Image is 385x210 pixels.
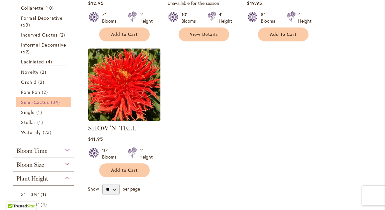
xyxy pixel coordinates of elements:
div: 7" Blooms [102,11,120,24]
div: 4' Height [139,11,153,24]
a: Laciniated 4 [21,58,67,65]
a: Orchid 2 [21,79,67,85]
span: Stellar [21,119,36,125]
span: 34 [51,99,62,105]
span: Pom Pon [21,89,40,95]
a: Pom Pon 2 [21,89,67,95]
div: 8" Blooms [261,11,279,24]
button: Add to Cart [258,28,309,41]
a: Collarette 10 [21,5,67,11]
span: Add to Cart [111,168,138,173]
span: 1 [36,109,43,116]
a: SHOW 'N' TELL [88,116,160,122]
a: Waterlily 23 [21,129,67,136]
div: 4' Height [219,11,232,24]
span: 1 [37,119,44,126]
span: 23 [43,129,53,136]
span: Add to Cart [111,32,138,37]
span: 2 [38,79,46,85]
a: Formal Decorative 63 [21,15,67,28]
span: Formal Decorative [21,15,63,21]
a: Incurved Cactus 2 [21,31,67,38]
span: 62 [21,48,31,55]
span: Semi-Cactus [21,99,49,105]
span: 2 [42,89,49,95]
a: 3' – 3½' 1 [21,191,67,198]
span: Bloom Time [16,147,47,154]
span: 2 [40,69,48,75]
span: 10 [45,5,55,11]
a: Informal Decorative 62 [21,41,67,55]
a: Stellar 1 [21,119,67,126]
span: 4' – 4½' [21,201,39,207]
a: 4' – 4½' 4 [21,201,67,208]
span: $11.95 [88,136,103,142]
span: Informal Decorative [21,42,66,48]
iframe: Launch Accessibility Center [5,187,23,205]
span: Novelty [21,69,39,75]
span: Add to Cart [270,32,297,37]
span: 4 [46,58,54,65]
span: 63 [21,21,32,28]
a: Novelty 2 [21,69,67,75]
span: per page [122,186,140,192]
span: Waterlily [21,129,41,135]
span: Incurved Cactus [21,32,58,38]
span: Show [88,186,99,192]
div: 10" Blooms [181,11,200,24]
button: Add to Cart [99,163,150,177]
span: Plant Height [16,175,48,182]
span: Single [21,109,35,115]
button: Add to Cart [99,28,150,41]
span: Laciniated [21,59,44,65]
span: 4 [41,201,48,208]
div: 10" Blooms [102,147,120,160]
span: Bloom Size [16,161,44,168]
a: View Details [179,28,229,41]
div: 4' Height [298,11,311,24]
img: SHOW 'N' TELL [88,49,160,121]
a: Semi-Cactus 34 [21,99,67,105]
div: 4' Height [139,147,153,160]
span: 3' – 3½' [21,191,39,197]
span: Collarette [21,5,44,11]
a: SHOW 'N' TELL [88,124,136,132]
span: 2 [59,31,67,38]
span: View Details [190,32,218,37]
span: Orchid [21,79,37,85]
a: Single 1 [21,109,67,116]
span: 1 [41,191,48,198]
